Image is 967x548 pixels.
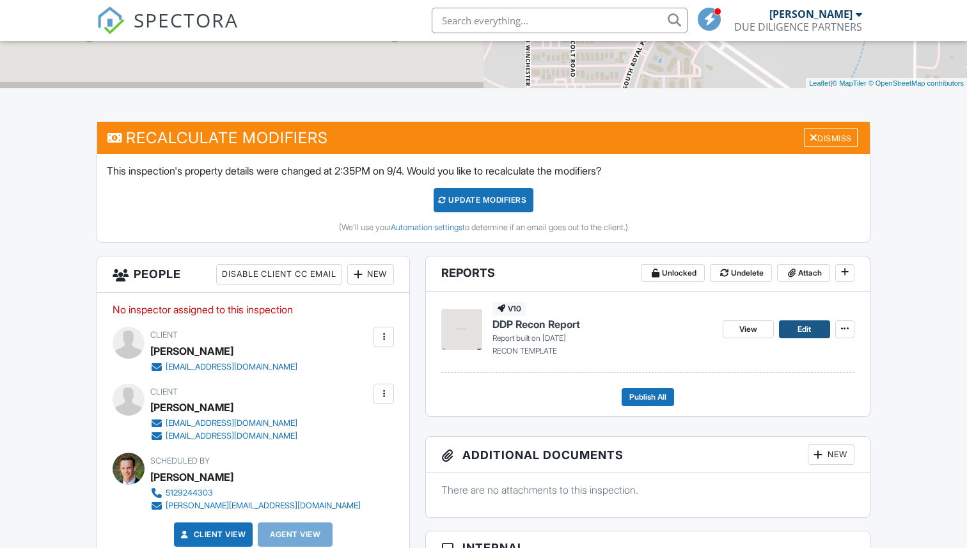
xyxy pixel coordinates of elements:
[113,302,394,317] p: No inspector assigned to this inspection
[426,437,870,473] h3: Additional Documents
[150,456,210,466] span: Scheduled By
[734,20,862,33] div: DUE DILIGENCE PARTNERS
[150,499,361,512] a: [PERSON_NAME][EMAIL_ADDRESS][DOMAIN_NAME]
[804,128,858,148] div: Dismiss
[434,188,534,212] div: UPDATE Modifiers
[107,223,860,233] div: (We'll use your to determine if an email goes out to the client.)
[97,6,125,35] img: The Best Home Inspection Software - Spectora
[832,79,867,87] a: © MapTiler
[150,361,297,373] a: [EMAIL_ADDRESS][DOMAIN_NAME]
[150,330,178,340] span: Client
[806,78,967,89] div: |
[166,501,361,511] div: [PERSON_NAME][EMAIL_ADDRESS][DOMAIN_NAME]
[166,488,213,498] div: 5129244303
[769,8,853,20] div: [PERSON_NAME]
[97,122,870,153] h3: Recalculate Modifiers
[134,6,239,33] span: SPECTORA
[216,264,342,285] div: Disable Client CC Email
[166,362,297,372] div: [EMAIL_ADDRESS][DOMAIN_NAME]
[97,256,409,293] h3: People
[150,387,178,396] span: Client
[432,8,688,33] input: Search everything...
[808,444,854,465] div: New
[178,528,246,541] a: Client View
[441,483,854,497] p: There are no attachments to this inspection.
[97,17,239,44] a: SPECTORA
[347,264,394,285] div: New
[150,341,233,361] div: [PERSON_NAME]
[150,398,233,417] div: [PERSON_NAME]
[391,223,462,232] a: Automation settings
[150,467,233,487] div: [PERSON_NAME]
[166,431,297,441] div: [EMAIL_ADDRESS][DOMAIN_NAME]
[869,79,964,87] a: © OpenStreetMap contributors
[809,79,830,87] a: Leaflet
[166,418,297,428] div: [EMAIL_ADDRESS][DOMAIN_NAME]
[97,154,870,242] div: This inspection's property details were changed at 2:35PM on 9/4. Would you like to recalculate t...
[150,417,297,430] a: [EMAIL_ADDRESS][DOMAIN_NAME]
[150,487,361,499] a: 5129244303
[150,430,297,442] a: [EMAIL_ADDRESS][DOMAIN_NAME]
